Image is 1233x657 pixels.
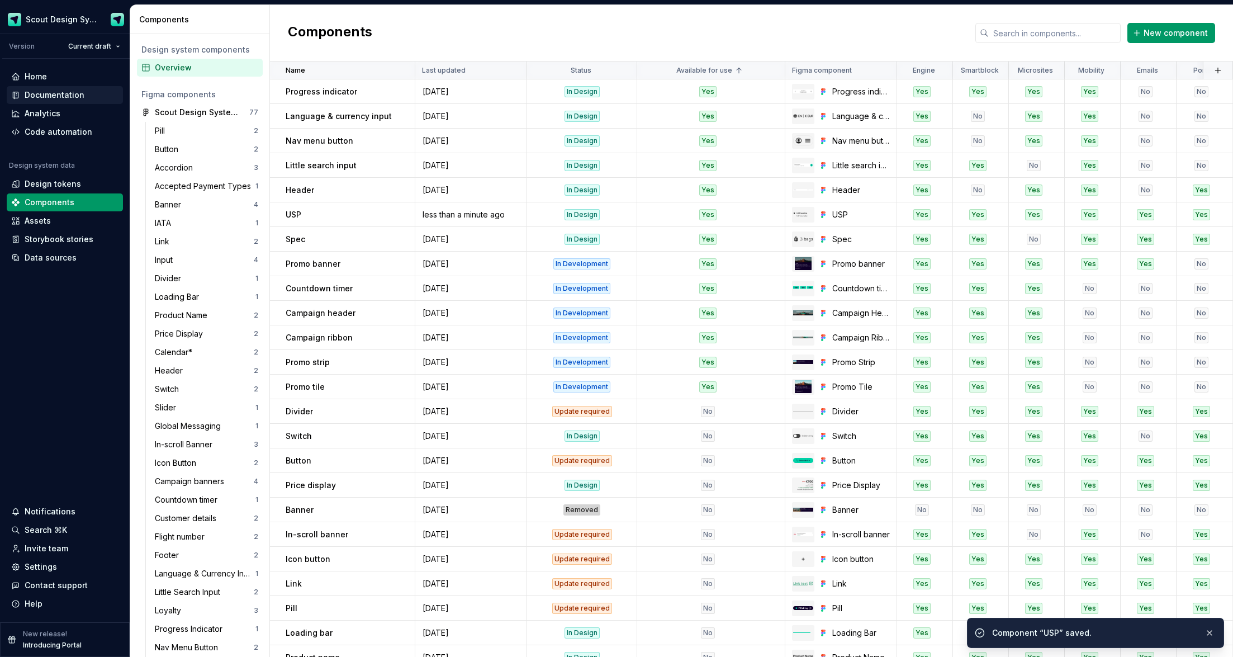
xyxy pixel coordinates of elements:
a: Campaign banners4 [150,472,263,490]
div: Progress Indicator [155,623,227,635]
h2: Components [288,23,372,43]
div: [DATE] [416,357,526,368]
a: Little Search Input2 [150,583,263,601]
div: Yes [913,209,931,220]
a: Design tokens [7,175,123,193]
div: Yes [1025,185,1042,196]
div: 4 [254,477,258,486]
a: Link2 [150,233,263,250]
div: Yes [969,209,987,220]
div: Analytics [25,108,60,119]
a: Slider1 [150,399,263,417]
a: Storybook stories [7,230,123,248]
div: Yes [969,234,987,245]
div: Notifications [25,506,75,517]
div: [DATE] [416,332,526,343]
img: Price Display [793,480,813,490]
div: Yes [699,86,717,97]
a: Button2 [150,140,263,158]
div: [DATE] [416,111,526,122]
div: [DATE] [416,86,526,97]
div: In Design [565,135,600,146]
p: Header [286,185,314,196]
div: Yes [969,283,987,294]
div: In Development [553,258,610,270]
div: In Design [565,234,600,245]
div: No [1139,135,1153,146]
div: No [1027,234,1041,245]
div: Yes [1137,234,1154,245]
p: Smartblock [961,66,999,75]
div: Nav Menu Button [155,642,222,653]
p: Introducing Portal [23,641,82,650]
div: Yes [969,160,987,171]
div: Settings [25,561,57,573]
img: Promo Tile [795,380,812,394]
input: Search in components... [989,23,1121,43]
div: 2 [254,311,258,320]
a: Global Messaging1 [150,417,263,435]
img: Design Ops [111,13,124,26]
div: Code automation [25,126,92,138]
a: Header2 [150,362,263,380]
p: USP [286,209,301,220]
button: Help [7,595,123,613]
a: Overview [137,59,263,77]
div: Yes [1025,86,1042,97]
div: 1 [255,274,258,283]
div: [DATE] [416,283,526,294]
div: Global Messaging [155,420,225,432]
div: 2 [254,145,258,154]
div: Pill [155,125,169,136]
div: 2 [254,348,258,357]
p: Promo banner [286,258,340,270]
div: 1 [255,182,258,191]
div: Price Display [155,328,207,339]
p: Progress indicator [286,86,357,97]
div: Design system data [9,161,75,170]
div: No [1139,111,1153,122]
div: Yes [1137,209,1154,220]
div: 2 [254,329,258,338]
img: Promo Strip [793,360,813,363]
div: Nav menu button [832,135,890,146]
div: No [1139,283,1153,294]
a: Invite team [7,540,123,557]
div: Customer details [155,513,221,524]
div: Yes [1081,258,1098,270]
img: e611c74b-76fc-4ef0-bafa-dc494cd4cb8a.png [8,13,21,26]
div: 4 [254,200,258,209]
div: No [1194,283,1208,294]
a: Countdown timer1 [150,491,263,509]
div: Product Name [155,310,212,321]
a: Analytics [7,105,123,122]
div: Yes [699,160,717,171]
div: Yes [699,209,717,220]
div: In-scroll Banner [155,439,217,450]
div: Banner [155,199,186,210]
p: Nav menu button [286,135,353,146]
div: Calendar* [155,347,197,358]
div: Design system components [141,44,258,55]
div: No [1139,86,1153,97]
img: Progress indicator [793,89,813,93]
div: Switch [155,384,183,395]
div: 3 [254,163,258,172]
div: 2 [254,237,258,246]
div: In Design [565,111,600,122]
div: less than a minute ago [416,209,526,220]
div: Yes [1025,111,1042,122]
img: Button [793,458,813,463]
a: Assets [7,212,123,230]
a: Home [7,68,123,86]
span: Current draft [68,42,111,51]
p: New release! [23,630,67,639]
p: Language & currency input [286,111,392,122]
div: Yes [969,86,987,97]
div: Help [25,598,42,609]
div: No [1194,111,1208,122]
div: [DATE] [416,308,526,319]
span: New component [1144,27,1208,39]
a: Accepted Payment Types1 [150,177,263,195]
div: Yes [1081,86,1098,97]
